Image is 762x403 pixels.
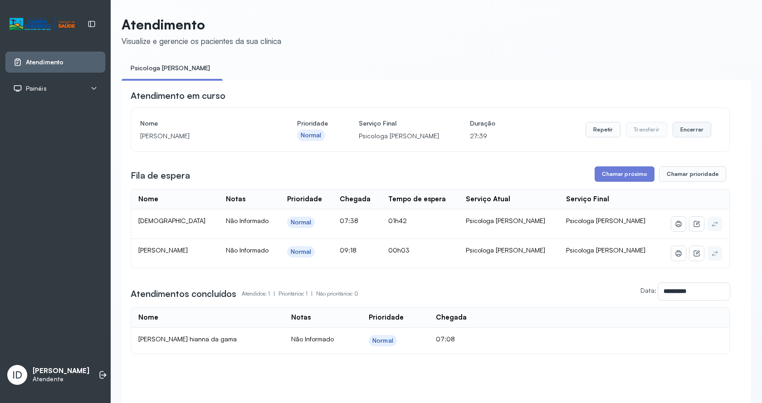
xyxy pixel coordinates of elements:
span: [DEMOGRAPHIC_DATA] [138,217,205,224]
span: Não Informado [226,217,269,224]
div: Serviço Final [566,195,609,204]
div: Normal [291,218,312,226]
span: 01h42 [388,217,407,224]
div: Nome [138,313,158,322]
div: Chegada [436,313,467,322]
span: Psicologa [PERSON_NAME] [566,246,645,254]
div: Nome [138,195,158,204]
span: Não Informado [291,335,334,343]
a: Psicologa [PERSON_NAME] [122,61,219,76]
div: Chegada [340,195,371,204]
span: 09:18 [340,246,357,254]
p: Não prioritários: 0 [316,287,358,300]
div: Prioridade [287,195,322,204]
h3: Atendimentos concluídos [131,287,236,300]
button: Chamar próximo [595,166,655,182]
div: Notas [226,195,245,204]
div: Normal [301,131,322,139]
button: Chamar prioridade [659,166,726,182]
span: | [311,290,313,297]
p: Psicologa [PERSON_NAME] [359,130,439,142]
a: Atendimento [13,58,98,67]
h4: Serviço Final [359,117,439,130]
div: Visualize e gerencie os pacientes da sua clínica [122,36,281,46]
div: Prioridade [369,313,404,322]
div: Normal [291,248,312,256]
div: Psicologa [PERSON_NAME] [466,217,552,225]
button: Encerrar [673,122,711,137]
h4: Duração [470,117,495,130]
h4: Prioridade [297,117,328,130]
button: Transferir [626,122,667,137]
p: Atendidos: 1 [242,287,278,300]
p: [PERSON_NAME] [140,130,266,142]
span: Painéis [26,85,47,92]
div: Psicologa [PERSON_NAME] [466,246,552,254]
h4: Nome [140,117,266,130]
p: Atendente [33,375,89,383]
span: [PERSON_NAME] hianna da gama [138,335,237,343]
p: Atendimento [122,16,281,33]
h3: Fila de espera [131,169,190,182]
span: | [274,290,275,297]
img: Logotipo do estabelecimento [10,17,75,32]
div: Normal [372,337,393,345]
span: Psicologa [PERSON_NAME] [566,217,645,224]
div: Serviço Atual [466,195,510,204]
span: [PERSON_NAME] [138,246,188,254]
span: 07:38 [340,217,358,224]
div: Tempo de espera [388,195,446,204]
p: [PERSON_NAME] [33,367,89,375]
span: Não Informado [226,246,269,254]
button: Repetir [586,122,620,137]
span: 07:08 [436,335,455,343]
label: Data: [640,286,656,294]
div: Notas [291,313,311,322]
h3: Atendimento em curso [131,89,225,102]
p: 27:39 [470,130,495,142]
span: 00h03 [388,246,410,254]
span: Atendimento [26,58,63,66]
p: Prioritários: 1 [278,287,316,300]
